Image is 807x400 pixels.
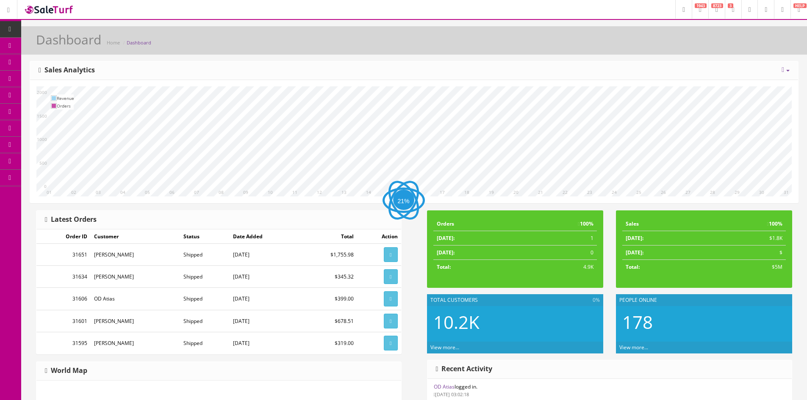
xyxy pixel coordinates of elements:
[430,344,459,351] a: View more...
[300,266,357,288] td: $345.32
[626,234,643,242] strong: [DATE]:
[36,33,101,47] h1: Dashboard
[91,244,180,266] td: [PERSON_NAME]
[91,266,180,288] td: [PERSON_NAME]
[300,229,357,244] td: Total
[708,260,786,274] td: $5M
[230,288,300,310] td: [DATE]
[91,288,180,310] td: OD Atias
[626,249,643,256] strong: [DATE]:
[36,229,91,244] td: Order ID
[45,367,87,375] h3: World Map
[593,296,600,304] span: 0%
[107,39,120,46] a: Home
[434,383,455,390] a: OD Atias
[436,365,493,373] h3: Recent Activity
[300,310,357,332] td: $678.51
[180,266,230,288] td: Shipped
[433,217,519,231] td: Orders
[36,288,91,310] td: 31606
[433,312,597,332] h2: 10.2K
[357,229,401,244] td: Action
[616,294,792,306] div: People Online
[180,288,230,310] td: Shipped
[230,229,300,244] td: Date Added
[728,3,733,8] span: 3
[91,229,180,244] td: Customer
[91,332,180,354] td: [PERSON_NAME]
[230,244,300,266] td: [DATE]
[695,3,707,8] span: 1943
[708,217,786,231] td: 100%
[300,288,357,310] td: $399.00
[230,266,300,288] td: [DATE]
[36,332,91,354] td: 31595
[437,234,455,242] strong: [DATE]:
[427,294,603,306] div: Total Customers
[57,94,74,102] td: Revenue
[24,4,75,15] img: SaleTurf
[127,39,151,46] a: Dashboard
[230,332,300,354] td: [DATE]
[793,3,807,8] span: HELP
[36,244,91,266] td: 31651
[180,229,230,244] td: Status
[180,244,230,266] td: Shipped
[519,231,596,246] td: 1
[36,310,91,332] td: 31601
[622,217,708,231] td: Sales
[180,310,230,332] td: Shipped
[437,263,451,270] strong: Total:
[708,246,786,260] td: $
[519,260,596,274] td: 4.9K
[180,332,230,354] td: Shipped
[300,244,357,266] td: $1,755.98
[36,266,91,288] td: 31634
[708,231,786,246] td: $1.8K
[519,217,596,231] td: 100%
[45,216,97,223] h3: Latest Orders
[57,102,74,110] td: Orders
[434,391,469,397] small: [DATE] 03:02:18
[437,249,455,256] strong: [DATE]:
[622,312,786,332] h2: 178
[300,332,357,354] td: $319.00
[711,3,723,8] span: 8723
[519,246,596,260] td: 0
[626,263,640,270] strong: Total:
[91,310,180,332] td: [PERSON_NAME]
[230,310,300,332] td: [DATE]
[619,344,648,351] a: View more...
[39,66,95,74] h3: Sales Analytics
